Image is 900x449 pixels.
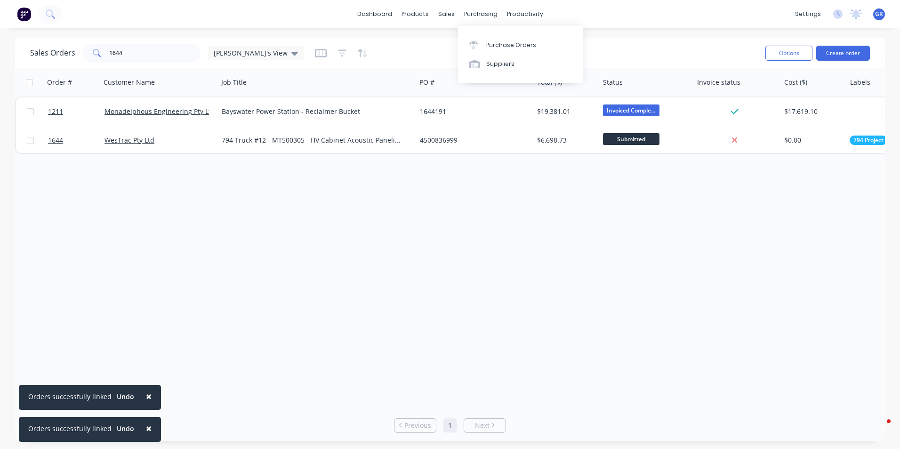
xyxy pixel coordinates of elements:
[397,7,434,21] div: products
[222,136,402,145] div: 794 Truck #12 - MT500305 - HV Cabinet Acoustic Paneling
[419,78,434,87] div: PO #
[48,107,63,116] span: 1211
[603,104,659,116] span: Invoiced Comple...
[404,421,431,430] span: Previous
[146,422,152,435] span: ×
[48,97,104,126] a: 1211
[603,78,623,87] div: Status
[537,107,593,116] div: $19,381.01
[17,7,31,21] img: Factory
[28,392,112,401] div: Orders successfully linked
[475,421,490,430] span: Next
[112,390,139,404] button: Undo
[146,390,152,403] span: ×
[30,48,75,57] h1: Sales Orders
[458,55,583,73] a: Suppliers
[48,136,63,145] span: 1644
[784,136,840,145] div: $0.00
[853,136,884,145] span: 794 Project
[420,136,524,145] div: 4500836999
[464,421,506,430] a: Next page
[104,107,215,116] a: Monadelphous Engineering Pty Ltd
[222,107,402,116] div: Bayswater Power Station - Reclaimer Bucket
[434,7,459,21] div: sales
[458,35,583,54] a: Purchase Orders
[353,7,397,21] a: dashboard
[137,385,161,408] button: Close
[765,46,812,61] button: Options
[390,418,510,433] ul: Pagination
[459,7,502,21] div: purchasing
[784,107,840,116] div: $17,619.10
[537,136,593,145] div: $6,698.73
[790,7,826,21] div: settings
[875,10,883,18] span: GR
[28,424,112,433] div: Orders successfully linked
[697,78,740,87] div: Invoice status
[868,417,891,440] iframe: Intercom live chat
[214,48,288,58] span: [PERSON_NAME]'s View
[603,133,659,145] span: Submitted
[112,422,139,436] button: Undo
[104,78,155,87] div: Customer Name
[850,78,870,87] div: Labels
[443,418,457,433] a: Page 1 is your current page
[47,78,72,87] div: Order #
[137,417,161,440] button: Close
[486,60,514,68] div: Suppliers
[48,126,104,154] a: 1644
[502,7,548,21] div: productivity
[109,44,201,63] input: Search...
[221,78,247,87] div: Job Title
[104,136,154,144] a: WesTrac Pty Ltd
[394,421,436,430] a: Previous page
[816,46,870,61] button: Create order
[420,107,524,116] div: 1644191
[784,78,807,87] div: Cost ($)
[486,41,536,49] div: Purchase Orders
